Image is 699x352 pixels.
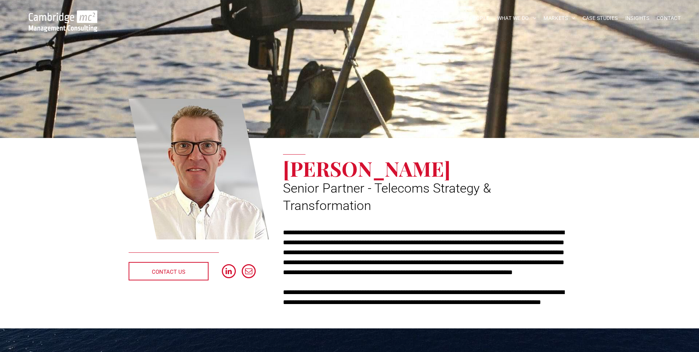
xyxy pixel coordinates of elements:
[493,13,540,24] a: WHAT WE DO
[29,10,97,32] img: Cambridge MC Logo
[283,181,491,213] span: Senior Partner - Telecoms Strategy & Transformation
[129,262,209,280] a: CONTACT US
[540,13,579,24] a: MARKETS
[622,13,653,24] a: INSIGHTS
[129,98,269,241] a: Clive Quantrill | Senior Partner - Telecoms Strategy
[29,11,97,19] a: Your Business Transformed | Cambridge Management Consulting
[152,263,185,281] span: CONTACT US
[454,13,493,24] a: OUR PEOPLE
[579,13,622,24] a: CASE STUDIES
[222,264,236,280] a: linkedin
[283,155,451,182] span: [PERSON_NAME]
[653,13,684,24] a: CONTACT
[422,13,454,24] a: ABOUT
[242,264,256,280] a: email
